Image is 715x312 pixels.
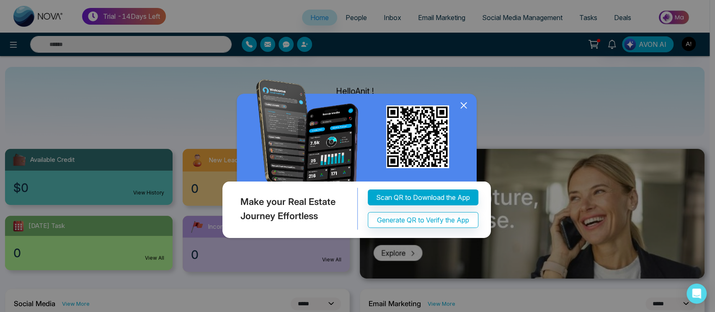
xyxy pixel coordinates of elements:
[687,284,707,304] div: Open Intercom Messenger
[220,79,495,242] img: QRModal
[220,188,358,230] div: Make your Real Estate Journey Effortless
[368,190,478,206] button: Scan QR to Download the App
[386,105,449,168] img: qr_for_download_app.png
[368,212,478,228] button: Generate QR to Verify the App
